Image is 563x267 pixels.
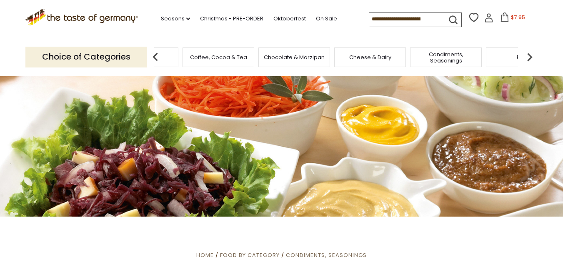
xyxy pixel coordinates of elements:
button: $7.95 [495,12,530,25]
a: Seasons [161,14,190,23]
img: next arrow [521,49,538,65]
a: Condiments, Seasonings [286,251,367,259]
a: Condiments, Seasonings [413,51,479,64]
a: Christmas - PRE-ORDER [200,14,263,23]
p: Choice of Categories [25,47,147,67]
a: Coffee, Cocoa & Tea [190,54,247,60]
a: Oktoberfest [273,14,306,23]
a: Cheese & Dairy [349,54,391,60]
a: Food By Category [220,251,280,259]
a: Home [196,251,214,259]
a: Chocolate & Marzipan [264,54,325,60]
span: $7.95 [511,14,525,21]
a: On Sale [316,14,337,23]
a: Fish [517,54,527,60]
img: previous arrow [147,49,164,65]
